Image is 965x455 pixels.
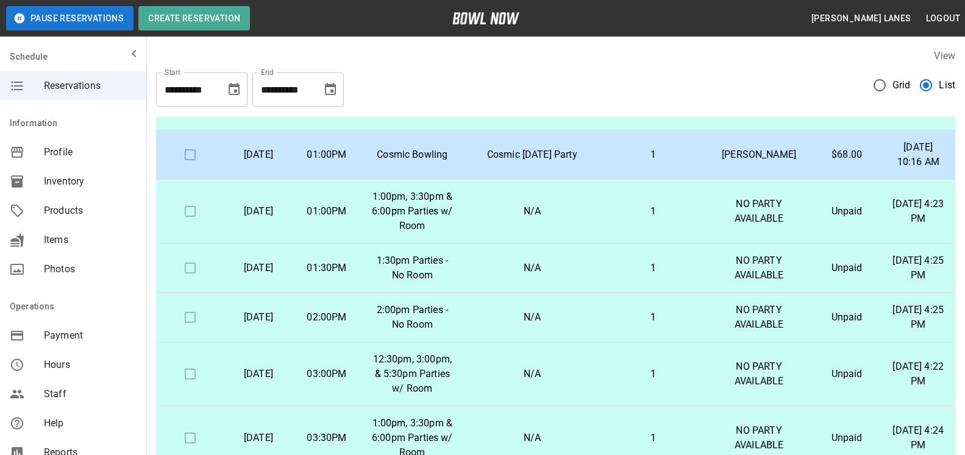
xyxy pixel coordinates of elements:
p: [DATE] [234,431,283,445]
p: 01:00PM [302,147,351,162]
p: 1 [610,367,696,381]
p: 1 [610,261,696,275]
p: NO PARTY AVAILABLE [716,423,803,453]
p: Unpaid [822,204,872,219]
p: NO PARTY AVAILABLE [716,359,803,389]
p: 1:30pm Parties - No Room [371,253,454,283]
p: [DATE] [234,310,283,325]
span: Staff [44,387,137,401]
p: 1 [610,310,696,325]
p: [DATE] 4:24 PM [891,423,945,453]
p: [PERSON_NAME] [716,147,803,162]
p: 01:30PM [302,261,351,275]
p: NO PARTY AVAILABLE [716,303,803,332]
p: Unpaid [822,261,872,275]
span: Hours [44,358,137,372]
p: N/A [474,367,591,381]
p: N/A [474,204,591,219]
p: 01:00PM [302,204,351,219]
button: Logout [921,7,965,30]
p: [DATE] 4:25 PM [891,303,945,332]
p: Cosmic [DATE] Party [474,147,591,162]
p: Unpaid [822,367,872,381]
p: 12:30pm, 3:00pm, & 5:30pm Parties w/ Room [371,352,454,396]
p: Unpaid [822,431,872,445]
p: 02:00PM [302,310,351,325]
p: NO PARTY AVAILABLE [716,197,803,226]
p: [DATE] [234,204,283,219]
span: Payment [44,328,137,343]
span: Products [44,203,137,218]
span: Reservations [44,79,137,93]
label: View [934,50,955,62]
p: 1 [610,431,696,445]
p: Cosmic Bowling [371,147,454,162]
span: List [939,78,955,93]
button: [PERSON_NAME] Lanes [807,7,916,30]
p: 2:00pm Parties - No Room [371,303,454,332]
button: Pause Reservations [6,6,134,30]
img: logo [452,12,519,24]
p: [DATE] [234,147,283,162]
p: 03:30PM [302,431,351,445]
p: [DATE] 4:25 PM [891,253,945,283]
p: [DATE] [234,367,283,381]
button: Create Reservation [138,6,250,30]
p: NO PARTY AVAILABLE [716,253,803,283]
p: 1:00pm, 3:30pm & 6:00pm Parties w/ Room [371,189,454,233]
p: N/A [474,431,591,445]
p: [DATE] 4:23 PM [891,197,945,226]
button: Choose date, selected date is Oct 1, 2025 [222,77,246,102]
p: 1 [610,147,696,162]
span: Profile [44,145,137,160]
p: Unpaid [822,310,872,325]
span: Inventory [44,174,137,189]
p: N/A [474,310,591,325]
button: Choose date, selected date is Nov 1, 2025 [318,77,343,102]
p: [DATE] 4:22 PM [891,359,945,389]
span: Help [44,416,137,431]
p: [DATE] 10:16 AM [891,140,945,169]
p: [DATE] [234,261,283,275]
span: Photos [44,262,137,277]
p: 1 [610,204,696,219]
span: Items [44,233,137,247]
p: N/A [474,261,591,275]
p: 03:00PM [302,367,351,381]
span: Grid [892,78,911,93]
p: $68.00 [822,147,872,162]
